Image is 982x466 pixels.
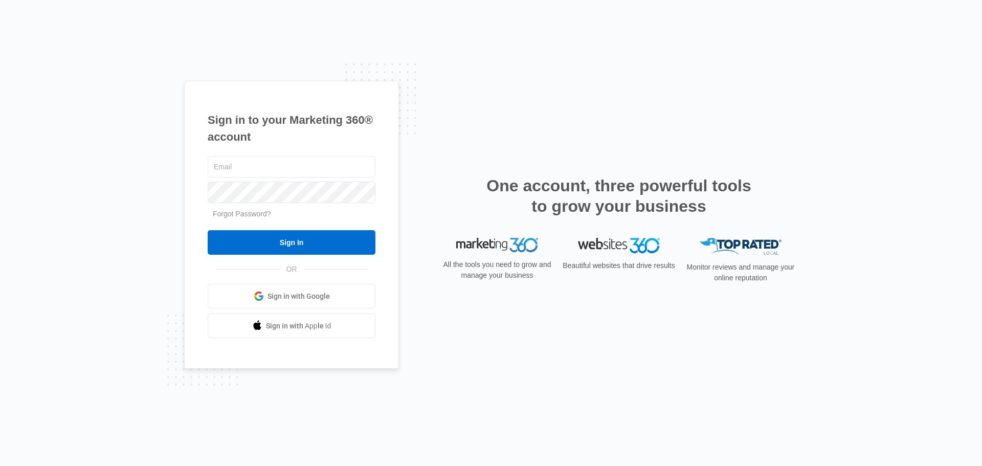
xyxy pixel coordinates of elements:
[208,284,375,308] a: Sign in with Google
[213,210,271,218] a: Forgot Password?
[456,238,538,252] img: Marketing 360
[562,260,676,271] p: Beautiful websites that drive results
[208,156,375,177] input: Email
[279,264,304,275] span: OR
[266,321,331,331] span: Sign in with Apple Id
[440,259,554,281] p: All the tools you need to grow and manage your business
[208,314,375,338] a: Sign in with Apple Id
[483,175,754,216] h2: One account, three powerful tools to grow your business
[267,291,330,302] span: Sign in with Google
[208,112,375,145] h1: Sign in to your Marketing 360® account
[683,262,798,283] p: Monitor reviews and manage your online reputation
[578,238,660,253] img: Websites 360
[700,238,782,255] img: Top Rated Local
[208,230,375,255] input: Sign In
